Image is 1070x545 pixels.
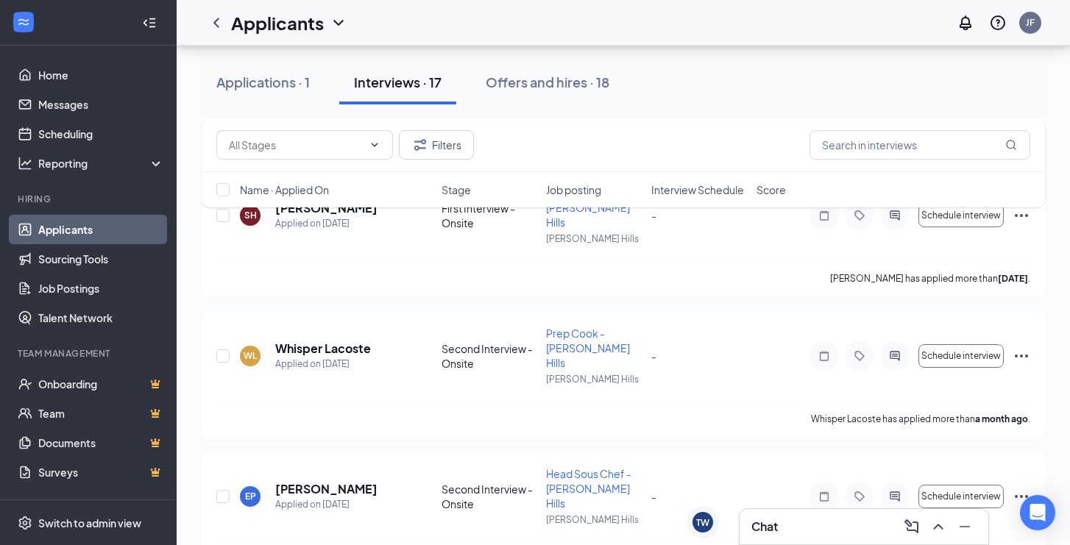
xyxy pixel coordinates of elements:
a: Home [38,60,164,90]
div: Reporting [38,156,165,171]
button: Schedule interview [918,485,1004,508]
span: - [651,490,656,503]
div: Applied on [DATE] [275,216,378,231]
span: Score [757,182,786,197]
span: Job posting [546,182,601,197]
h1: Applicants [231,10,324,35]
svg: ChevronUp [929,518,947,535]
svg: Notifications [957,14,974,32]
button: Minimize [953,515,977,538]
div: TW [696,516,709,529]
button: ComposeMessage [900,515,924,538]
span: Head Sous Chef - [PERSON_NAME] Hills [546,467,631,510]
svg: MagnifyingGlass [1005,139,1017,151]
h5: [PERSON_NAME] [275,481,378,497]
b: [DATE] [998,273,1028,284]
svg: ChevronDown [369,139,380,151]
div: Open Intercom Messenger [1020,495,1055,530]
svg: Tag [851,350,868,362]
p: Whisper Lacoste has applied more than . [811,413,1030,425]
svg: ActiveChat [886,491,904,502]
span: Schedule interview [921,351,1001,361]
div: Applied on [DATE] [275,497,378,512]
div: Second Interview - Onsite [442,482,538,511]
svg: Minimize [956,518,974,535]
p: [PERSON_NAME] Hills [546,373,642,385]
div: JF [1026,16,1035,29]
a: Job Postings [38,274,164,303]
a: Scheduling [38,119,164,149]
button: Schedule interview [918,344,1004,368]
p: [PERSON_NAME] has applied more than . [830,272,1030,285]
div: Second Interview - Onsite [442,341,538,371]
p: [PERSON_NAME] Hills [546,232,642,245]
h3: Chat [751,519,778,535]
div: Applications · 1 [216,73,310,91]
svg: WorkstreamLogo [16,15,31,29]
span: Prep Cook - [PERSON_NAME] Hills [546,327,630,369]
button: ChevronUp [926,515,950,538]
svg: Ellipses [1013,347,1030,365]
svg: Note [815,491,833,502]
div: Team Management [18,347,161,360]
a: Applicants [38,215,164,244]
div: EP [245,490,256,502]
a: DocumentsCrown [38,428,164,457]
a: OnboardingCrown [38,369,164,399]
svg: Note [815,350,833,362]
div: Hiring [18,193,161,205]
a: Talent Network [38,303,164,332]
b: a month ago [975,413,1028,424]
span: Schedule interview [921,491,1001,502]
span: - [651,349,656,363]
svg: ChevronLeft [208,14,225,32]
button: Filter Filters [399,130,474,160]
div: Switch to admin view [38,516,141,530]
div: Applied on [DATE] [275,357,371,371]
input: All Stages [229,137,363,153]
a: Messages [38,90,164,119]
input: Search in interviews [809,130,1030,160]
a: Sourcing Tools [38,244,164,274]
a: SurveysCrown [38,457,164,487]
svg: Tag [851,491,868,502]
svg: Filter [411,136,429,154]
span: Name · Applied On [240,182,329,197]
a: TeamCrown [38,399,164,428]
span: Stage [442,182,471,197]
svg: Analysis [18,156,32,171]
div: Offers and hires · 18 [486,73,609,91]
svg: ActiveChat [886,350,904,362]
div: WL [244,349,257,362]
svg: ComposeMessage [903,518,921,535]
div: Interviews · 17 [354,73,442,91]
svg: Collapse [142,15,157,30]
p: [PERSON_NAME] Hills [546,513,642,526]
h5: Whisper Lacoste [275,341,371,357]
span: Interview Schedule [651,182,744,197]
svg: ChevronDown [330,14,347,32]
svg: Settings [18,516,32,530]
svg: Ellipses [1013,488,1030,505]
svg: QuestionInfo [989,14,1007,32]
